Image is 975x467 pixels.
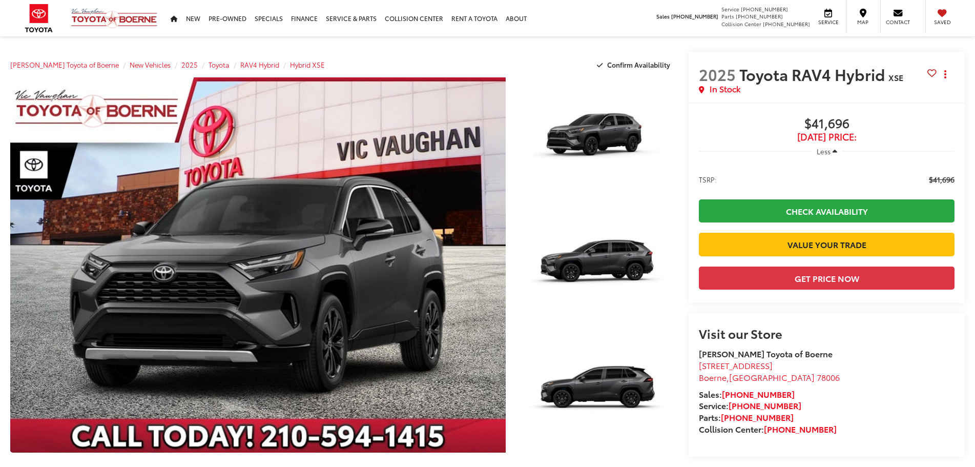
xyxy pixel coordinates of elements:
button: Less [812,142,842,160]
a: Expand Photo 0 [10,77,506,453]
img: 2025 Toyota RAV4 Hybrid Hybrid XSE [515,76,680,200]
span: [PHONE_NUMBER] [763,20,810,28]
a: RAV4 Hybrid [240,60,279,69]
span: [DATE] Price: [699,132,955,142]
span: [GEOGRAPHIC_DATA] [729,371,815,383]
strong: Service: [699,399,801,411]
a: Toyota [209,60,230,69]
span: [PHONE_NUMBER] [671,12,718,20]
span: TSRP: [699,174,717,185]
a: Check Availability [699,199,955,222]
img: 2025 Toyota RAV4 Hybrid Hybrid XSE [5,75,510,454]
span: Less [817,147,831,156]
strong: Parts: [699,411,794,423]
span: In Stock [710,83,740,95]
span: $41,696 [929,174,955,185]
a: Expand Photo 1 [517,77,679,199]
span: , [699,371,840,383]
button: Get Price Now [699,267,955,290]
h2: Visit our Store [699,327,955,340]
a: Expand Photo 3 [517,331,679,453]
button: Confirm Availability [591,56,679,74]
a: New Vehicles [130,60,171,69]
span: Boerne [699,371,727,383]
img: 2025 Toyota RAV4 Hybrid Hybrid XSE [515,330,680,454]
img: Vic Vaughan Toyota of Boerne [71,8,158,29]
button: Actions [937,65,955,83]
a: Expand Photo 2 [517,205,679,326]
span: Service [721,5,739,13]
img: 2025 Toyota RAV4 Hybrid Hybrid XSE [515,203,680,327]
a: [STREET_ADDRESS] Boerne,[GEOGRAPHIC_DATA] 78006 [699,359,840,383]
span: Collision Center [721,20,761,28]
a: [PHONE_NUMBER] [721,411,794,423]
span: Contact [886,18,910,26]
strong: [PERSON_NAME] Toyota of Boerne [699,348,833,359]
span: 78006 [817,371,840,383]
a: Hybrid XSE [290,60,325,69]
span: [STREET_ADDRESS] [699,359,773,371]
a: [PHONE_NUMBER] [722,388,795,400]
strong: Sales: [699,388,795,400]
span: Parts [721,12,734,20]
a: [PHONE_NUMBER] [729,399,801,411]
span: Toyota RAV4 Hybrid [739,63,888,85]
span: Sales [656,12,670,20]
span: Saved [931,18,953,26]
span: $41,696 [699,116,955,132]
a: Value Your Trade [699,233,955,256]
span: dropdown dots [944,70,946,78]
a: [PERSON_NAME] Toyota of Boerne [10,60,119,69]
span: Map [852,18,874,26]
a: [PHONE_NUMBER] [764,423,837,435]
span: Service [817,18,840,26]
a: 2025 [181,60,198,69]
span: 2025 [699,63,736,85]
span: XSE [888,71,903,83]
span: Confirm Availability [607,60,670,69]
strong: Collision Center: [699,423,837,435]
span: [PHONE_NUMBER] [741,5,788,13]
span: [PHONE_NUMBER] [736,12,783,20]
